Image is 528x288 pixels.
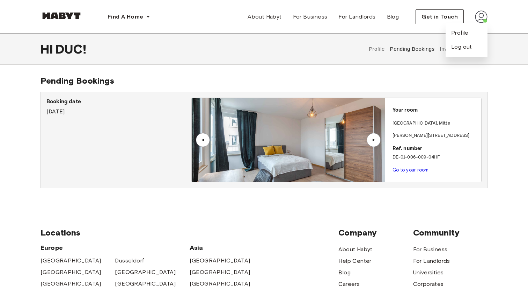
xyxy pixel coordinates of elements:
[381,10,405,24] a: Blog
[475,10,487,23] img: avatar
[413,268,444,277] a: Universities
[190,257,250,265] a: [GEOGRAPHIC_DATA]
[190,280,250,288] a: [GEOGRAPHIC_DATA]
[41,280,101,288] a: [GEOGRAPHIC_DATA]
[439,34,461,64] button: Invoices
[393,145,478,153] p: Ref. number
[41,12,82,19] img: Habyt
[41,76,114,86] span: Pending Bookings
[115,280,176,288] a: [GEOGRAPHIC_DATA]
[115,268,176,276] a: [GEOGRAPHIC_DATA]
[338,268,351,277] a: Blog
[293,13,328,21] span: For Business
[451,29,469,37] a: Profile
[115,257,144,265] a: Dusseldorf
[389,34,435,64] button: Pending Bookings
[56,42,86,56] span: DUC !
[41,227,338,238] span: Locations
[416,9,464,24] button: Get in Touch
[387,13,399,21] span: Blog
[108,13,143,21] span: Find A Home
[451,43,472,51] button: Log out
[192,98,384,182] img: Image of the room
[248,13,281,21] span: About Habyt
[393,120,450,127] p: [GEOGRAPHIC_DATA] , Mitte
[421,13,458,21] span: Get in Touch
[338,13,375,21] span: For Landlords
[41,257,101,265] a: [GEOGRAPHIC_DATA]
[46,98,191,116] div: [DATE]
[370,138,377,142] div: ▲
[393,167,429,173] a: Go to your room
[41,42,56,56] span: Hi
[393,154,478,161] p: DE-01-006-009-04HF
[242,10,287,24] a: About Habyt
[287,10,333,24] a: For Business
[393,132,478,139] p: [PERSON_NAME][STREET_ADDRESS]
[41,244,190,252] span: Europe
[338,245,372,254] a: About Habyt
[102,10,156,24] button: Find A Home
[366,34,487,64] div: user profile tabs
[338,257,371,265] a: Help Center
[368,34,386,64] button: Profile
[41,268,101,276] a: [GEOGRAPHIC_DATA]
[46,98,191,106] p: Booking date
[393,106,478,114] p: Your room
[190,244,264,252] span: Asia
[413,257,450,265] a: For Landlords
[413,227,487,238] span: Community
[338,227,413,238] span: Company
[199,138,206,142] div: ▲
[413,245,448,254] a: For Business
[190,268,250,276] a: [GEOGRAPHIC_DATA]
[333,10,381,24] a: For Landlords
